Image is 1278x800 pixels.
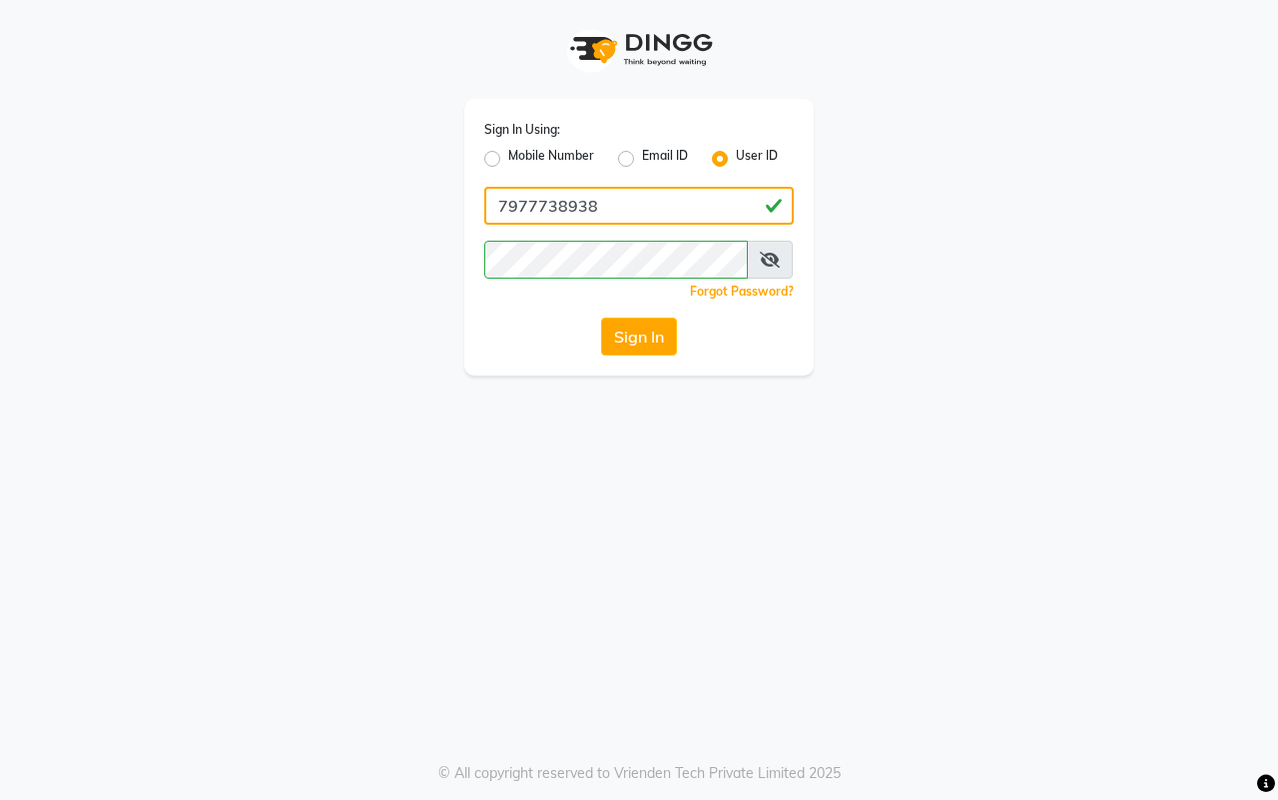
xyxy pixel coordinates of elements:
button: Sign In [601,318,677,356]
input: Username [484,187,794,225]
img: logo1.svg [559,20,719,79]
label: Sign In Using: [484,121,560,139]
label: User ID [736,147,778,171]
input: Username [484,241,748,279]
label: Email ID [642,147,688,171]
label: Mobile Number [508,147,594,171]
a: Forgot Password? [690,284,794,299]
